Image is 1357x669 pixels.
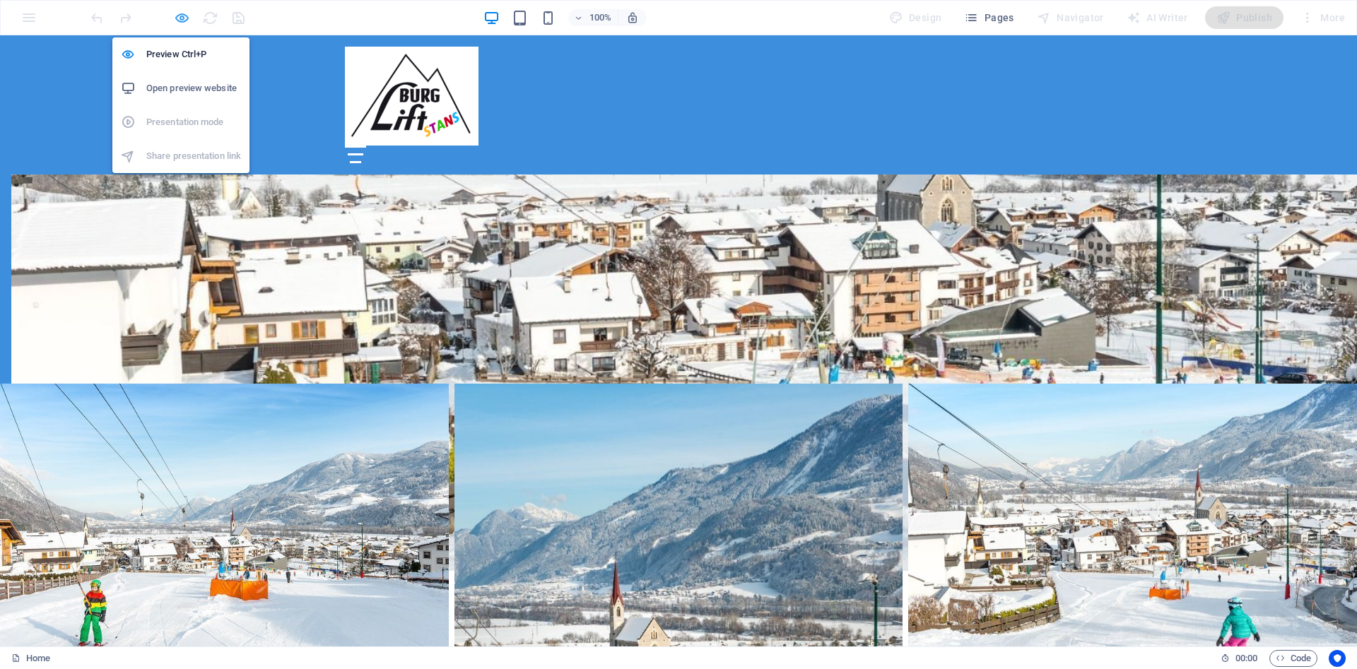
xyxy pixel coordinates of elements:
[146,80,241,97] h6: Open preview website
[964,11,1014,25] span: Pages
[908,348,1357,648] img: Caption
[626,11,639,24] i: On resize automatically adjust zoom level to fit chosen device.
[1245,653,1247,663] span: :
[146,46,241,63] h6: Preview Ctrl+P
[1269,650,1317,667] button: Code
[589,9,612,26] h6: 100%
[958,6,1019,29] button: Pages
[1235,650,1257,667] span: 00 00
[11,650,50,667] a: Click to cancel selection. Double-click to open Pages
[1221,650,1258,667] h6: Session time
[345,11,478,110] img: burglift.at
[1329,650,1346,667] button: Usercentrics
[568,9,618,26] button: 100%
[1276,650,1311,667] span: Code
